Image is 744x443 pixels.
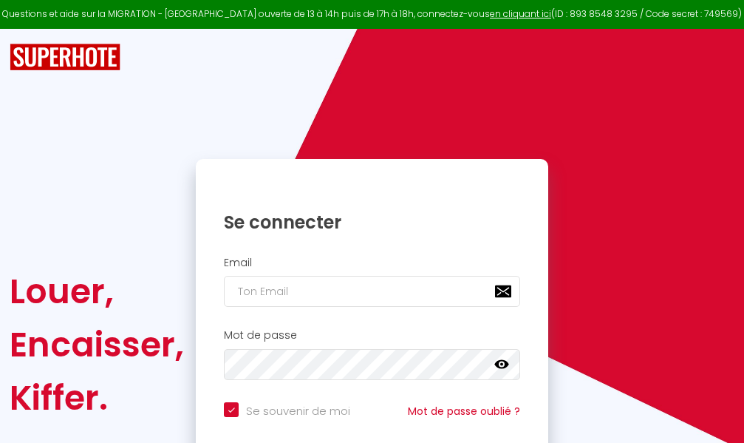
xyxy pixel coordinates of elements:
h1: Se connecter [224,211,520,234]
img: SuperHote logo [10,44,120,71]
div: Louer, [10,265,184,318]
a: en cliquant ici [490,7,551,20]
a: Mot de passe oublié ? [408,404,520,419]
input: Ton Email [224,276,520,307]
div: Encaisser, [10,318,184,371]
h2: Email [224,257,520,269]
div: Kiffer. [10,371,184,425]
h2: Mot de passe [224,329,520,342]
